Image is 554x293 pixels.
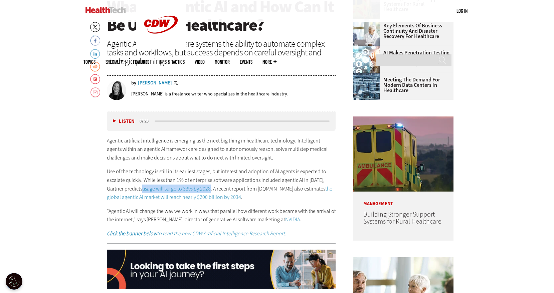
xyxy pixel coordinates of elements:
a: Tips & Tactics [159,59,185,64]
span: Topics [83,59,96,64]
img: Erin Laviola [107,81,126,100]
img: xs-AI-q225-animated-desktop [107,250,336,289]
a: Meeting the Demand for Modern Data Centers in Healthcare [353,77,449,93]
a: MonITor [215,59,230,64]
img: engineer with laptop overlooking data center [353,73,380,100]
p: Agentic artificial intelligence is emerging as the next big thing in healthcare technology. Intel... [107,136,336,162]
img: Healthcare and hacking concept [353,46,380,73]
a: [PERSON_NAME] [138,81,172,85]
img: ambulance driving down country road at sunset [353,116,453,192]
a: Log in [456,8,468,14]
a: Video [195,59,205,64]
a: Healthcare and hacking concept [353,46,383,51]
a: Features [133,59,149,64]
em: to read the new CDW Artificial Intelligence Research Report. [107,230,286,237]
a: engineer with laptop overlooking data center [353,73,383,78]
a: Click the banner belowto read the new CDW Artificial Intelligence Research Report. [107,230,286,237]
a: usage will surge to 33% by 2028 [142,185,211,192]
span: by [131,81,136,85]
p: Management [353,192,453,206]
img: Home [85,7,126,13]
a: Twitter [174,81,180,86]
div: media player [107,111,336,131]
span: More [262,59,276,64]
div: User menu [456,7,468,14]
p: Use of the technology is still in its earliest stages, but interest and adoption of AI agents is ... [107,167,336,201]
button: Open Preferences [6,273,22,290]
div: Cookie Settings [6,273,22,290]
p: [PERSON_NAME] is a freelance writer who specializes in the healthcare industry. [131,91,288,97]
strong: Click the banner below [107,230,157,237]
button: Listen [113,119,135,124]
span: Specialty [106,59,123,64]
a: CDW [136,44,186,51]
a: NVIDIA [285,216,300,223]
div: duration [139,118,154,124]
a: Building Stronger Support Systems for Rural Healthcare [363,210,441,226]
a: Events [240,59,252,64]
p: “Agentic AI will change the way we work in ways that parallel how different work became with the ... [107,207,336,224]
